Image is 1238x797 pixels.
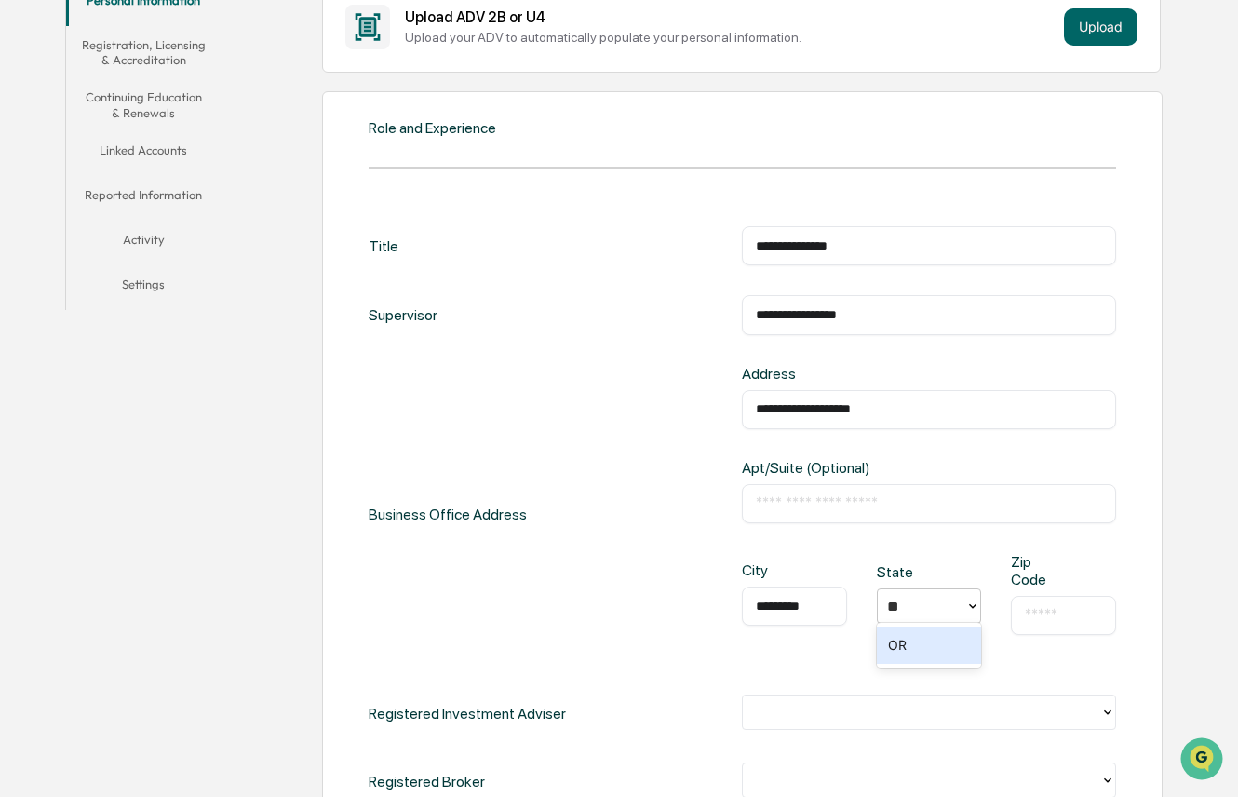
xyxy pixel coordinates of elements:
[877,627,982,664] div: OR
[19,38,339,68] p: How can we help?
[131,314,225,329] a: Powered byPylon
[63,142,305,160] div: Start new chat
[742,459,910,477] div: Apt/Suite (Optional)
[66,26,222,79] button: Registration, Licensing & Accreditation
[154,234,231,252] span: Attestations
[369,365,527,665] div: Business Office Address
[1064,8,1137,46] button: Upload
[369,695,566,733] div: Registered Investment Adviser
[66,131,222,176] button: Linked Accounts
[405,8,1056,26] div: Upload ADV 2B or U4
[37,269,117,288] span: Data Lookup
[19,142,52,175] img: 1746055101610-c473b297-6a78-478c-a979-82029cc54cd1
[316,147,339,169] button: Start new chat
[63,160,235,175] div: We're available if you need us!
[135,236,150,250] div: 🗄️
[19,236,34,250] div: 🖐️
[19,271,34,286] div: 🔎
[405,30,1056,45] div: Upload your ADV to automatically populate your personal information.
[66,221,222,265] button: Activity
[128,226,238,260] a: 🗄️Attestations
[185,315,225,329] span: Pylon
[11,262,125,295] a: 🔎Data Lookup
[369,295,437,334] div: Supervisor
[877,563,924,581] div: State
[742,365,910,383] div: Address
[1011,553,1058,588] div: Zip Code
[11,226,128,260] a: 🖐️Preclearance
[66,176,222,221] button: Reported Information
[37,234,120,252] span: Preclearance
[66,78,222,131] button: Continuing Education & Renewals
[1178,736,1229,786] iframe: Open customer support
[369,226,398,265] div: Title
[66,265,222,310] button: Settings
[369,119,496,137] div: Role and Experience
[742,561,789,579] div: City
